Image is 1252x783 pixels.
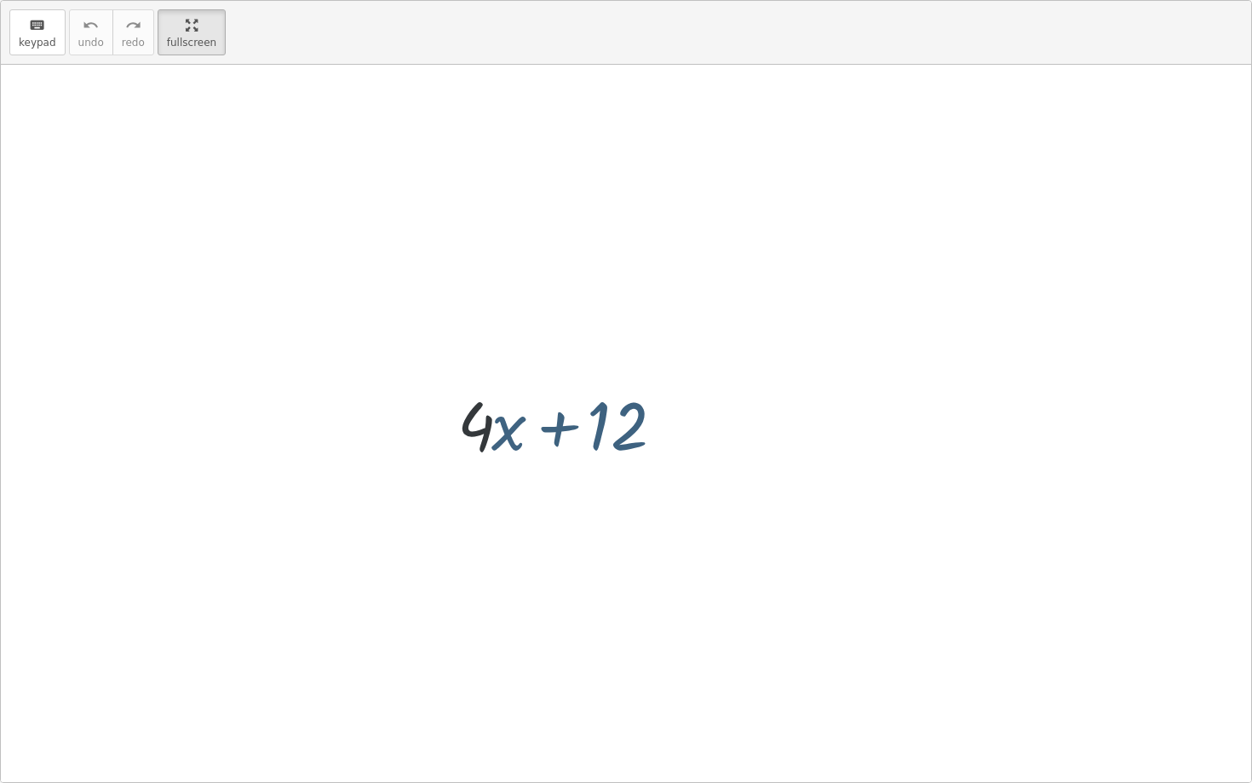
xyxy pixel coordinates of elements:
span: undo [78,37,104,49]
button: undoundo [69,9,113,55]
span: redo [122,37,145,49]
button: keyboardkeypad [9,9,66,55]
i: redo [125,15,141,36]
button: redoredo [112,9,154,55]
span: keypad [19,37,56,49]
i: undo [83,15,99,36]
span: fullscreen [167,37,216,49]
i: keyboard [29,15,45,36]
button: fullscreen [158,9,226,55]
